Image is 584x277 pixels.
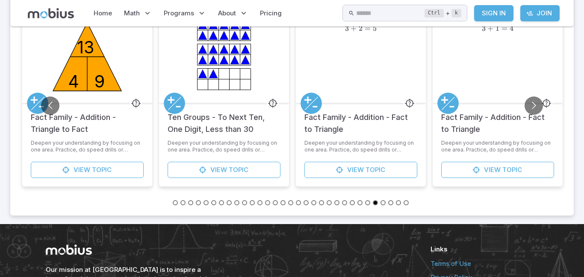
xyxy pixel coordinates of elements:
button: Go to slide 14 [273,200,278,205]
h6: Links [431,245,538,254]
span: Programs [164,9,194,18]
span: View [74,165,90,175]
a: Join [520,5,560,21]
a: Addition and Subtraction [301,93,322,114]
text: 9 [94,71,105,92]
button: Go to slide 18 [304,200,309,205]
a: ViewTopic [304,162,417,178]
button: Go to slide 26 [365,200,370,205]
p: Deepen your understanding by focusing on one area. Practice, do speed drills or download a worksh... [168,140,280,153]
button: Go to slide 3 [188,200,193,205]
span: View [347,165,364,175]
p: Deepen your understanding by focusing on one area. Practice, do speed drills or download a worksh... [31,140,144,153]
button: Go to slide 6 [211,200,216,205]
button: Go to slide 8 [227,200,232,205]
button: Go to slide 4 [196,200,201,205]
button: Go to slide 2 [180,200,186,205]
a: Addition and Subtraction [437,93,459,114]
p: Deepen your understanding by focusing on one area. Practice, do speed drills or download a worksh... [304,140,417,153]
button: Go to slide 12 [257,200,263,205]
div: + [425,8,461,18]
button: Go to slide 19 [311,200,316,205]
button: Go to slide 23 [342,200,347,205]
button: Go to slide 25 [357,200,363,205]
h5: Ten Groups - To Next Ten, One Digit, Less than 30 [168,103,280,135]
button: Go to slide 13 [265,200,270,205]
button: Go to slide 20 [319,200,324,205]
a: Sign In [474,5,513,21]
a: ViewTopic [441,162,554,178]
span: View [210,165,227,175]
span: About [218,9,236,18]
button: Go to slide 31 [404,200,409,205]
button: Go to previous slide [41,96,59,115]
h5: Fact Family - Addition - Triangle to Fact [31,103,144,135]
span: + [351,24,357,33]
button: Go to slide 28 [380,200,386,205]
a: Addition and Subtraction [164,93,185,114]
button: Go to slide 16 [288,200,293,205]
button: Go to slide 15 [280,200,286,205]
button: Go to slide 9 [234,200,239,205]
span: 5 [373,24,377,33]
span: View [484,165,501,175]
button: Go to slide 30 [396,200,401,205]
span: = [501,24,507,33]
button: Go to slide 1 [173,200,178,205]
button: Go to slide 17 [296,200,301,205]
span: 3 [482,24,486,33]
h5: Fact Family - Addition - Fact to Triangle [441,103,554,135]
span: 1 [496,24,499,33]
text: 13 [77,37,94,58]
button: Go to slide 10 [242,200,247,205]
span: Topic [366,165,385,175]
kbd: k [451,9,461,17]
span: 2 [359,24,363,33]
text: 4 [68,71,79,92]
a: ViewTopic [31,162,144,178]
a: Terms of Use [431,259,538,268]
h5: Fact Family - Addition - Fact to Triangle [304,103,417,135]
button: Go to slide 5 [204,200,209,205]
p: Deepen your understanding by focusing on one area. Practice, do speed drills or download a worksh... [441,140,554,153]
kbd: Ctrl [425,9,444,17]
span: Topic [92,165,112,175]
a: ViewTopic [168,162,280,178]
button: Go to slide 21 [327,200,332,205]
button: Go to next slide [525,96,543,115]
span: 4 [510,24,513,33]
span: + [487,24,493,33]
span: 3 [345,24,349,33]
button: Go to slide 7 [219,200,224,205]
span: Math [124,9,140,18]
span: Topic [229,165,248,175]
button: Go to slide 22 [334,200,339,205]
span: = [365,24,371,33]
button: Go to slide 29 [388,200,393,205]
button: Go to slide 11 [250,200,255,205]
a: Pricing [257,3,284,23]
a: Home [91,3,115,23]
button: Go to slide 24 [350,200,355,205]
a: Addition and Subtraction [27,93,48,114]
button: Go to slide 27 [373,200,378,205]
span: Topic [502,165,522,175]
